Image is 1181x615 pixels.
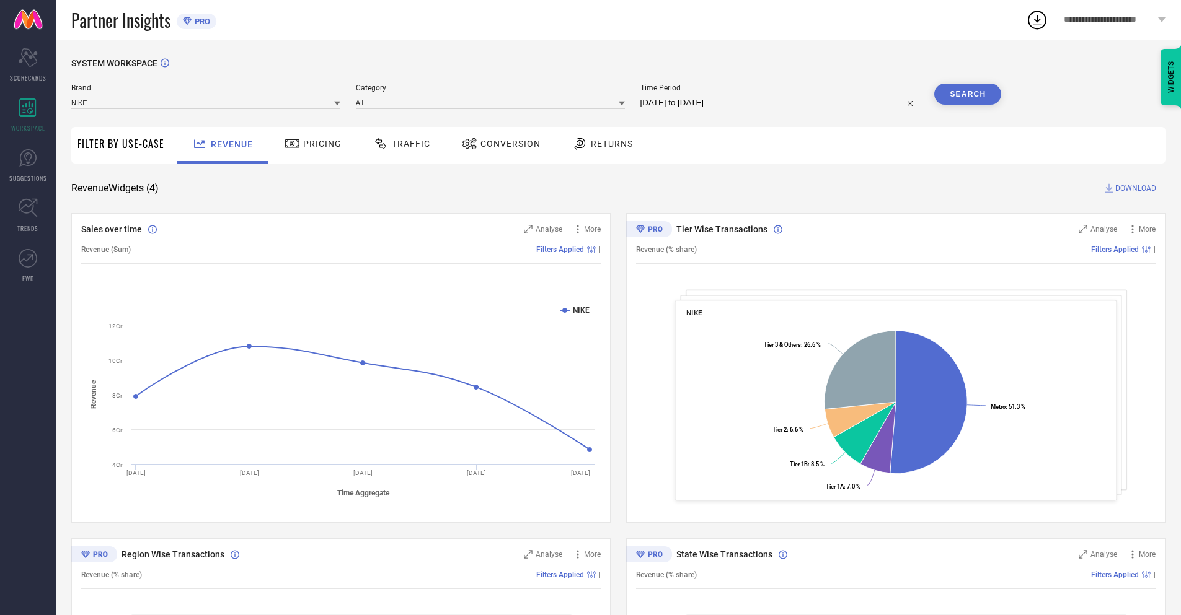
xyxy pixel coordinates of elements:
span: NIKE [686,308,702,317]
text: [DATE] [467,469,486,476]
span: Filters Applied [1091,245,1139,254]
div: Premium [71,546,117,565]
text: : 6.6 % [772,426,803,433]
span: Brand [71,84,340,92]
tspan: Revenue [89,380,98,409]
span: Pricing [303,139,342,149]
span: Returns [591,139,633,149]
text: : 26.6 % [764,341,821,348]
tspan: Tier 3 & Others [764,341,801,348]
text: [DATE] [126,469,146,476]
span: SYSTEM WORKSPACE [71,58,157,68]
span: SUGGESTIONS [9,173,47,183]
div: Premium [626,546,672,565]
text: [DATE] [571,469,590,476]
tspan: Tier 2 [772,426,787,433]
span: TRENDS [17,224,38,233]
span: Partner Insights [71,7,170,33]
span: | [599,245,601,254]
text: : 51.3 % [991,403,1025,410]
span: PRO [192,17,210,26]
div: Open download list [1026,9,1048,31]
span: | [599,570,601,579]
span: Conversion [480,139,541,149]
span: | [1154,570,1156,579]
text: NIKE [573,306,590,315]
span: FWD [22,274,34,283]
span: State Wise Transactions [676,549,772,559]
span: SCORECARDS [10,73,46,82]
text: [DATE] [240,469,259,476]
span: Category [356,84,625,92]
span: More [584,550,601,559]
text: 8Cr [112,392,123,399]
span: Revenue (% share) [636,245,697,254]
span: Revenue (Sum) [81,245,131,254]
span: Analyse [536,550,562,559]
tspan: Time Aggregate [337,489,390,497]
tspan: Tier 1B [790,461,808,468]
span: More [584,225,601,233]
span: | [1154,245,1156,254]
span: Revenue [211,139,253,149]
button: Search [934,84,1001,105]
text: : 7.0 % [826,483,860,490]
span: Time Period [640,84,919,92]
span: Region Wise Transactions [122,549,224,559]
span: Revenue (% share) [636,570,697,579]
span: Analyse [1090,550,1117,559]
div: Premium [626,221,672,240]
span: Sales over time [81,224,142,234]
span: Tier Wise Transactions [676,224,767,234]
span: More [1139,550,1156,559]
svg: Zoom [524,550,533,559]
tspan: Tier 1A [826,483,844,490]
span: Revenue (% share) [81,570,142,579]
span: DOWNLOAD [1115,182,1156,194]
text: 10Cr [108,357,123,364]
svg: Zoom [524,225,533,233]
span: Analyse [536,225,562,233]
text: 4Cr [112,461,123,468]
span: Filters Applied [1091,570,1139,579]
text: 6Cr [112,427,123,434]
svg: Zoom [1079,225,1087,233]
input: Select time period [640,95,919,110]
span: Filters Applied [536,245,584,254]
span: Filters Applied [536,570,584,579]
span: Traffic [392,139,430,149]
span: More [1139,225,1156,233]
text: 12Cr [108,323,123,329]
text: : 8.5 % [790,461,825,468]
svg: Zoom [1079,550,1087,559]
span: Revenue Widgets ( 4 ) [71,182,159,194]
tspan: Metro [991,403,1006,410]
span: Analyse [1090,225,1117,233]
span: WORKSPACE [11,123,45,133]
span: Filter By Use-Case [77,136,164,151]
text: [DATE] [353,469,373,476]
